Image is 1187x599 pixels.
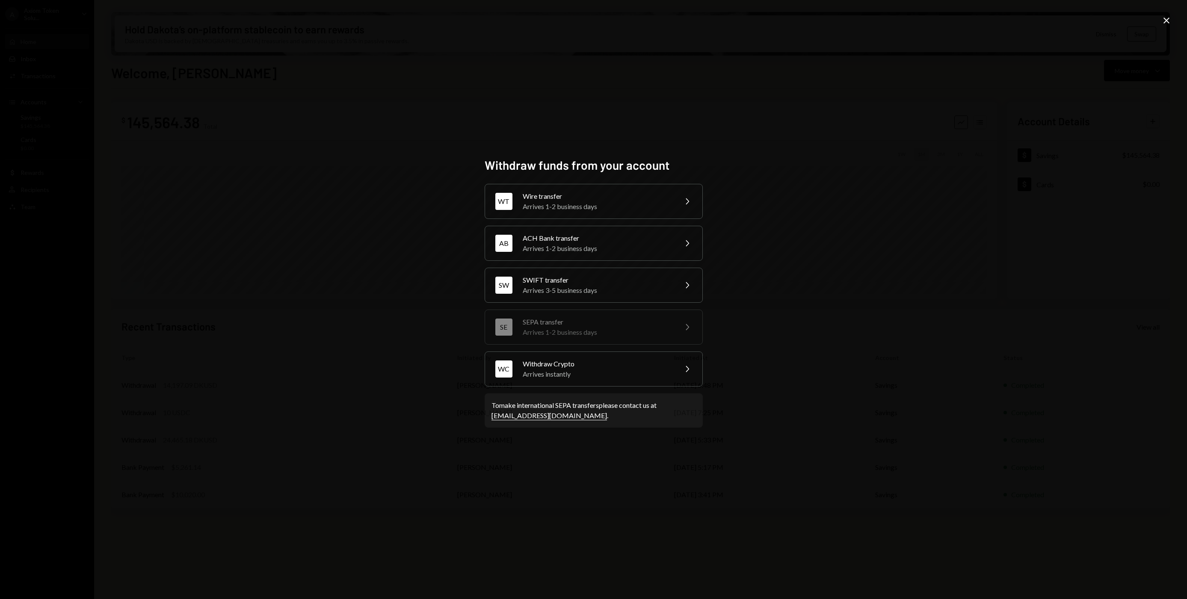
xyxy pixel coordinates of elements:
button: ABACH Bank transferArrives 1-2 business days [485,226,703,261]
div: WT [495,193,512,210]
div: ACH Bank transfer [523,233,672,243]
a: [EMAIL_ADDRESS][DOMAIN_NAME] [491,411,607,420]
button: SESEPA transferArrives 1-2 business days [485,310,703,345]
button: WTWire transferArrives 1-2 business days [485,184,703,219]
div: AB [495,235,512,252]
div: Wire transfer [523,191,672,201]
button: SWSWIFT transferArrives 3-5 business days [485,268,703,303]
h2: Withdraw funds from your account [485,157,703,174]
button: WCWithdraw CryptoArrives instantly [485,351,703,387]
div: WC [495,360,512,378]
div: SE [495,319,512,336]
div: Arrives 1-2 business days [523,243,672,254]
div: SEPA transfer [523,317,672,327]
div: SW [495,277,512,294]
div: Arrives instantly [523,369,672,379]
div: Arrives 1-2 business days [523,201,672,212]
div: To make international SEPA transfers please contact us at . [491,400,696,421]
div: Arrives 3-5 business days [523,285,672,295]
div: SWIFT transfer [523,275,672,285]
div: Withdraw Crypto [523,359,672,369]
div: Arrives 1-2 business days [523,327,672,337]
